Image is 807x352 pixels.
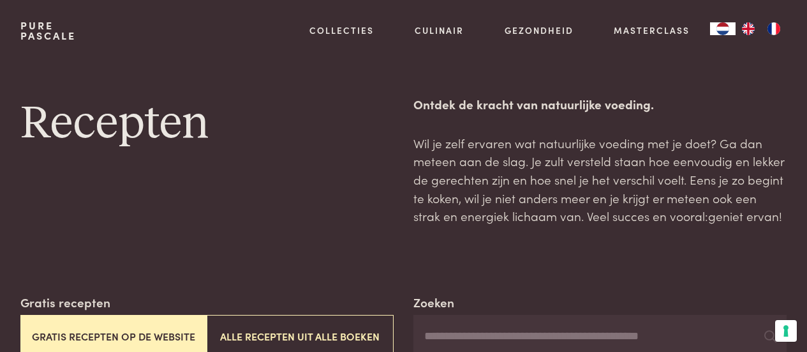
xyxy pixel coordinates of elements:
strong: Ontdek de kracht van natuurlijke voeding. [413,95,654,112]
aside: Language selected: Nederlands [710,22,787,35]
button: Uw voorkeuren voor toestemming voor trackingtechnologieën [775,320,797,342]
a: FR [761,22,787,35]
a: Culinair [415,24,464,37]
h1: Recepten [20,95,394,153]
a: Masterclass [614,24,690,37]
p: Wil je zelf ervaren wat natuurlijke voeding met je doet? Ga dan meteen aan de slag. Je zult verst... [413,134,787,226]
label: Gratis recepten [20,293,110,312]
ul: Language list [736,22,787,35]
a: Gezondheid [505,24,574,37]
div: Language [710,22,736,35]
a: Collecties [309,24,374,37]
a: PurePascale [20,20,76,41]
a: NL [710,22,736,35]
label: Zoeken [413,293,454,312]
a: EN [736,22,761,35]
